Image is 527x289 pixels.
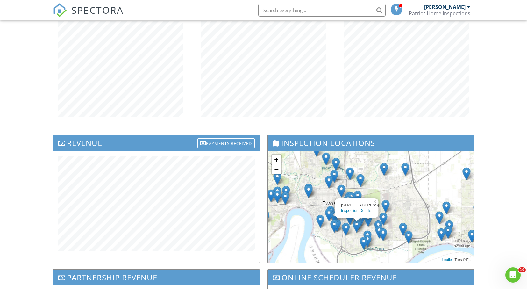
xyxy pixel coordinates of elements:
h3: Online Scheduler Revenue [268,270,474,285]
h3: Partnership Revenue [53,270,260,285]
h3: Revenue [53,135,260,151]
h3: Inspection Locations [268,135,474,151]
input: Search everything... [258,4,386,17]
div: Patriot Home Inspections [409,10,470,17]
img: The Best Home Inspection Software - Spectora [53,3,67,17]
div: [STREET_ADDRESS] [341,203,372,213]
div: | Tiles © Esri [441,257,474,263]
iframe: Intercom live chat [505,267,521,283]
a: SPECTORA [53,9,124,22]
a: Zoom in [272,155,281,164]
a: Inspection Details [341,208,371,213]
a: Leaflet [442,258,453,262]
a: Zoom out [272,164,281,174]
a: × [373,198,378,203]
span: 10 [518,267,526,272]
span: SPECTORA [71,3,124,17]
div: Payments Received [197,138,255,148]
div: [PERSON_NAME] [424,4,466,10]
a: Payments Received [197,137,255,147]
